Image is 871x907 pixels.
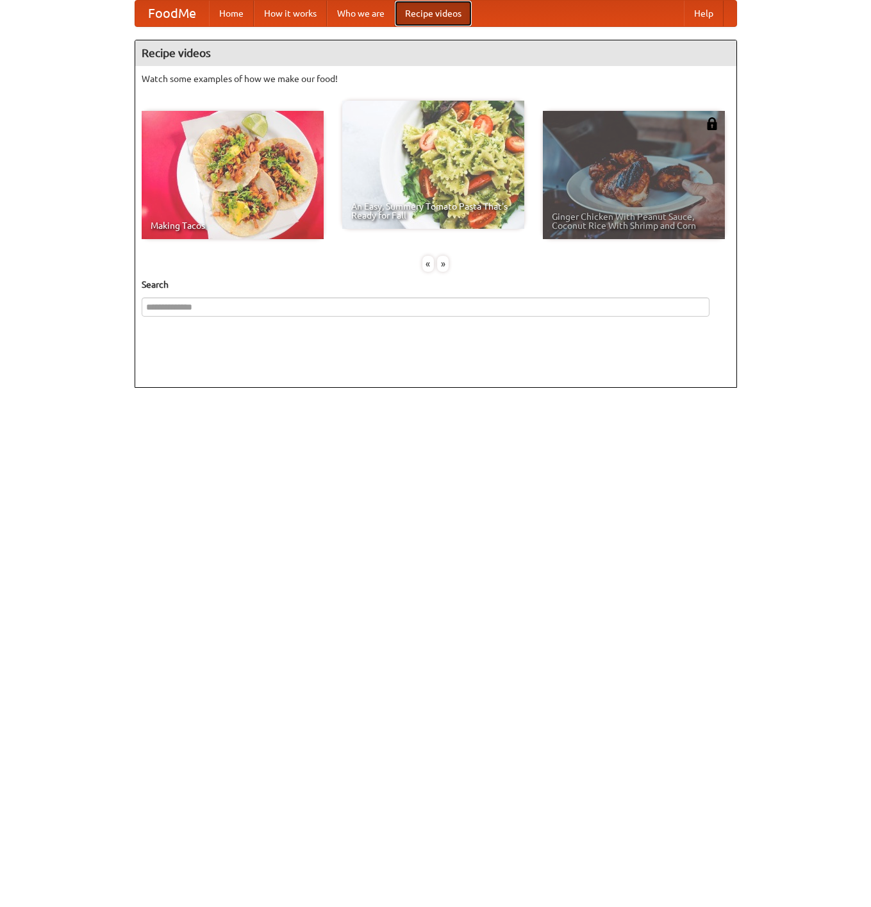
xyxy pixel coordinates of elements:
div: « [422,256,434,272]
a: Home [209,1,254,26]
a: FoodMe [135,1,209,26]
span: An Easy, Summery Tomato Pasta That's Ready for Fall [351,202,515,220]
a: How it works [254,1,327,26]
a: Who we are [327,1,395,26]
a: Help [684,1,724,26]
div: » [437,256,449,272]
span: Making Tacos [151,221,315,230]
p: Watch some examples of how we make our food! [142,72,730,85]
a: An Easy, Summery Tomato Pasta That's Ready for Fall [342,101,524,229]
img: 483408.png [706,117,718,130]
a: Recipe videos [395,1,472,26]
a: Making Tacos [142,111,324,239]
h5: Search [142,278,730,291]
h4: Recipe videos [135,40,736,66]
